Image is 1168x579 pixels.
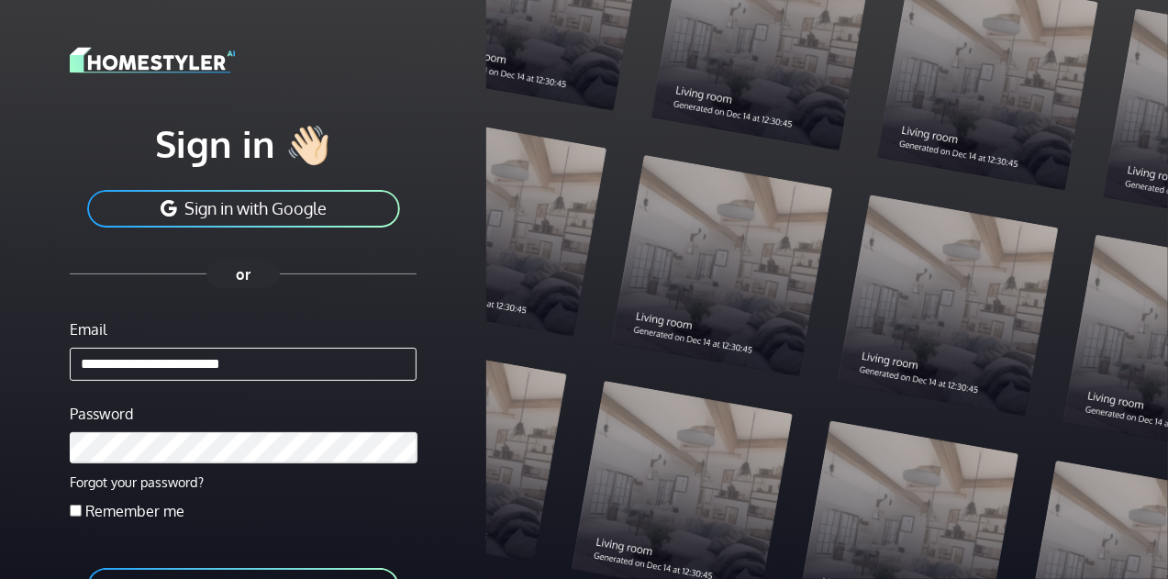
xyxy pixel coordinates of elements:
[85,188,402,229] button: Sign in with Google
[70,120,417,166] h1: Sign in 👋🏻
[85,500,184,522] label: Remember me
[70,403,133,425] label: Password
[70,44,235,76] img: logo-3de290ba35641baa71223ecac5eacb59cb85b4c7fdf211dc9aaecaaee71ea2f8.svg
[70,318,106,340] label: Email
[70,473,204,490] a: Forgot your password?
